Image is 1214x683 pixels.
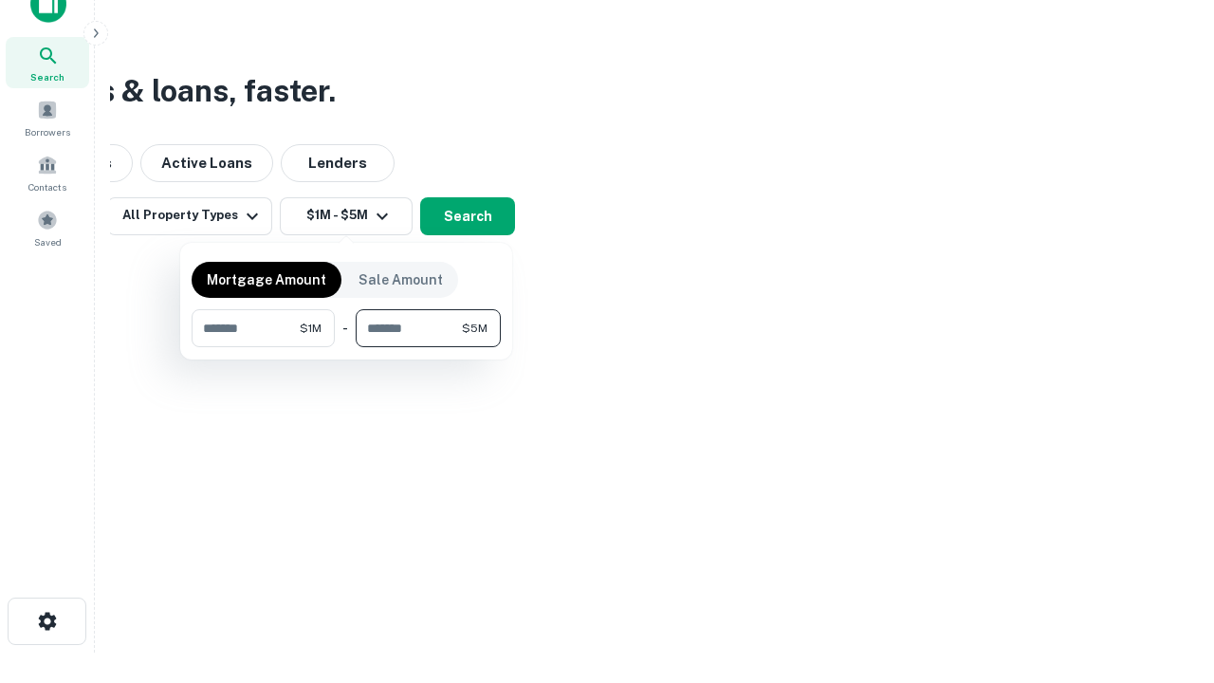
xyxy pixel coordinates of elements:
[462,320,487,337] span: $5M
[207,269,326,290] p: Mortgage Amount
[359,269,443,290] p: Sale Amount
[1119,531,1214,622] iframe: Chat Widget
[300,320,322,337] span: $1M
[342,309,348,347] div: -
